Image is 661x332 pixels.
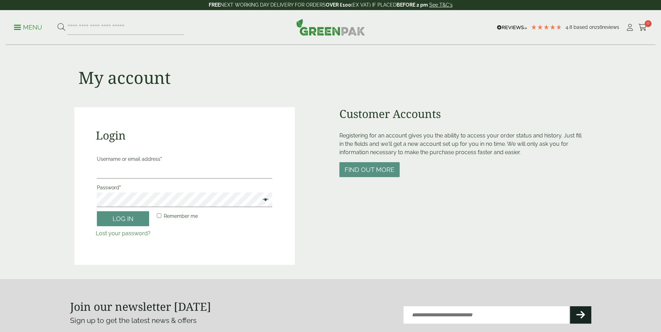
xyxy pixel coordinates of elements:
span: 216 [595,24,602,30]
p: Registering for an account gives you the ability to access your order status and history. Just fi... [339,132,587,157]
span: Based on [574,24,595,30]
a: Menu [14,23,42,30]
button: Find out more [339,162,400,177]
strong: FREE [209,2,220,8]
input: Remember me [157,213,161,218]
strong: OVER £100 [326,2,351,8]
strong: Join our newsletter [DATE] [70,299,211,314]
img: GreenPak Supplies [296,19,365,35]
a: See T&C's [429,2,453,8]
img: REVIEWS.io [497,25,527,30]
label: Username or email address [97,154,272,164]
a: Lost your password? [96,230,151,237]
span: 0 [645,20,652,27]
label: Password [97,183,272,192]
a: Find out more [339,167,400,173]
span: Remember me [164,213,198,219]
h2: Login [96,129,273,142]
div: 4.79 Stars [531,24,562,30]
p: Menu [14,23,42,32]
p: Sign up to get the latest news & offers [70,315,305,326]
button: Log in [97,211,149,226]
span: reviews [602,24,619,30]
span: 4.8 [566,24,574,30]
i: Cart [638,24,647,31]
h1: My account [78,68,171,88]
a: 0 [638,22,647,33]
h2: Customer Accounts [339,107,587,120]
strong: BEFORE 2 pm [397,2,428,8]
i: My Account [625,24,634,31]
